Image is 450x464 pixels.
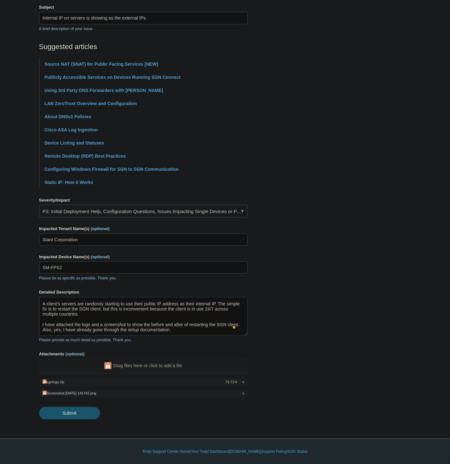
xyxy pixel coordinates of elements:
label: Impacted Device Name(s) [39,254,248,260]
a: Your Todyl Dashboard [191,449,228,454]
a: Todyl Support Center Home [142,449,190,454]
h2: Suggested articles [39,41,248,52]
div: | | | | [39,449,411,454]
input: Submit [39,407,100,419]
span: (optional) [65,352,84,356]
a: Configuring Windows Firewall for SGN to SGN Communication [45,167,179,172]
label: Detailed Description [39,289,248,295]
a: Cisco ASA Log Ingestion [45,127,98,132]
span: (optional) [91,226,110,231]
a: Using 3rd Party DNS Forwarders with [PERSON_NAME] [45,88,163,93]
a: [DOMAIN_NAME] [230,449,260,454]
a: Remote Desktop (RDP) Best Practices [45,153,126,159]
label: Severity/Impact [39,197,248,203]
p: Please be as specific as possible. Thank you. [39,275,248,281]
a: LAN ZeroTrust Overview and Configuration [45,101,137,106]
textarea: To enrich screen reader interactions, please activate Accessibility in Grammarly extension settings [39,297,248,336]
label: Subject [39,4,248,11]
a: Source NAT (SNAT) for Public Facing Services [NEW] [45,62,158,67]
span: 72.71% [225,379,237,385]
p: Please provide as much detail as possible. Thank you. [39,337,248,343]
a: Static IP: How it Works [45,180,93,185]
span: (optional) [91,254,110,259]
a: SGN Status [287,449,308,454]
span: x [242,379,244,385]
a: Publicly Accessible Services on Devices Running SGN Connect [45,75,181,80]
a: P3: Initial Deployment Help, Configuration Questions, Issues Impacting Single Devices or Past Out... [39,205,248,218]
span: x [242,391,244,396]
a: Support Policy [261,449,286,454]
label: Attachments [39,351,248,357]
a: Device Listing and Statuses [45,140,104,145]
a: About DNSv2 Policies [45,114,91,119]
p: A brief description of your issue. [39,26,248,32]
label: Impacted Tenant Name(s) [39,226,248,232]
div: Screenshot [DATE] 141742.png [47,391,97,395]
